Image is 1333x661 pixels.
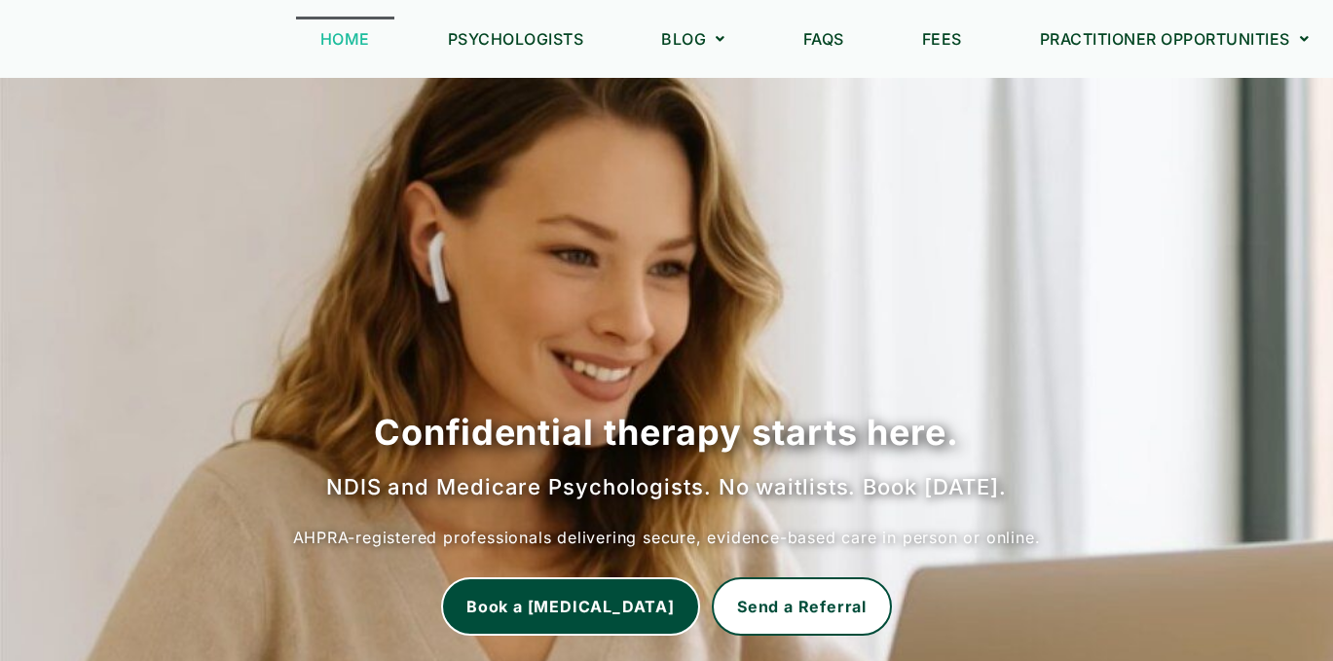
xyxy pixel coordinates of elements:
[19,472,1314,502] h2: NDIS and Medicare Psychologists. No waitlists. Book [DATE].
[19,522,1314,553] p: AHPRA-registered professionals delivering secure, evidence-based care in person or online.
[441,577,700,636] a: Book a Psychologist Now
[898,17,986,61] a: Fees
[779,17,869,61] a: FAQs
[19,408,1314,457] h1: Confidential therapy starts here.
[424,17,609,61] a: Psychologists
[296,17,394,61] a: Home
[637,17,750,61] a: Blog
[712,577,892,636] a: Send a Referral to Chat Corner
